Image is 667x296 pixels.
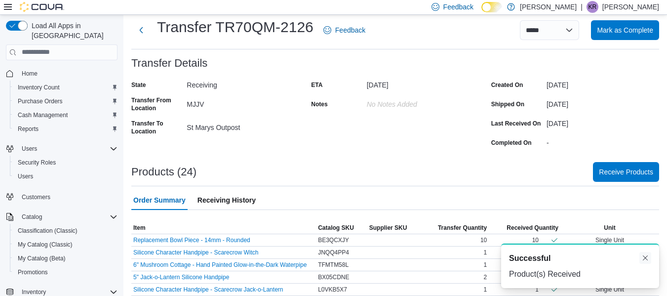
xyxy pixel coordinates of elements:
button: 6" Mushroom Cottage - Hand Painted Glow-in-the-Dark Waterpipe [133,261,307,268]
button: Customers [2,189,121,204]
span: Received Quantity [507,224,558,232]
div: [DATE] [547,77,659,89]
label: Transfer From Location [131,96,183,112]
div: MJJV [187,96,299,108]
button: Receive Products [593,162,659,182]
label: Notes [311,100,327,108]
span: JNQQ4PP4 [318,249,349,256]
div: No Notes added [367,96,479,108]
button: Supplier SKU [367,222,421,234]
span: Customers [18,190,118,203]
span: Transfer Quantity [438,224,487,232]
button: Received Quantity [489,222,560,234]
p: [PERSON_NAME] [602,1,659,13]
span: KR [589,1,597,13]
a: Reports [14,123,42,135]
button: Security Roles [10,156,121,169]
button: My Catalog (Classic) [10,238,121,252]
span: Catalog SKU [318,224,354,232]
div: Single Unit [560,234,659,246]
a: Purchase Orders [14,95,67,107]
span: Inventory Count [18,84,60,91]
span: Successful [509,253,550,264]
button: Cash Management [10,108,121,122]
a: Customers [18,191,54,203]
div: [DATE] [547,116,659,127]
span: Feedback [443,2,473,12]
label: Created On [491,81,523,89]
span: L0VKB5X7 [318,286,347,294]
span: Classification (Classic) [14,225,118,237]
button: Classification (Classic) [10,224,121,238]
a: My Catalog (Beta) [14,253,70,264]
a: Users [14,170,37,182]
button: Users [18,143,41,155]
div: St Marys Outpost [187,120,299,131]
button: Item [131,222,316,234]
span: Receiving History [197,190,256,210]
span: My Catalog (Classic) [18,241,73,249]
button: Silicone Character Handpipe - Scarecrow Jack-o-Lantern [133,286,283,293]
button: Catalog [2,210,121,224]
button: Inventory Count [10,81,121,94]
a: Feedback [319,20,369,40]
span: My Catalog (Beta) [14,253,118,264]
a: My Catalog (Classic) [14,239,77,251]
span: Order Summary [133,190,186,210]
button: My Catalog (Beta) [10,252,121,265]
span: Security Roles [14,157,118,169]
span: Customers [22,193,50,201]
button: Reports [10,122,121,136]
span: Promotions [14,266,118,278]
a: Inventory Count [14,82,64,93]
label: ETA [311,81,322,89]
img: Cova [20,2,64,12]
button: Home [2,66,121,81]
div: - [547,135,659,147]
span: Promotions [18,268,48,276]
p: | [581,1,583,13]
button: Users [10,169,121,183]
span: My Catalog (Beta) [18,254,66,262]
button: Dismiss toast [639,252,651,264]
a: Cash Management [14,109,72,121]
span: Security Roles [18,159,56,167]
span: Inventory Count [14,82,118,93]
button: Users [2,142,121,156]
div: Receiving [187,77,299,89]
button: Silicone Character Handpipe - Scarecrow Witch [133,249,258,256]
button: Transfer Quantity [421,222,489,234]
span: Inventory [22,288,46,296]
a: Promotions [14,266,52,278]
label: Shipped On [491,100,524,108]
label: Transfer To Location [131,120,183,135]
label: Last Received On [491,120,541,127]
label: Completed On [491,139,532,147]
button: Next [131,20,151,40]
input: Dark Mode [481,2,502,12]
button: Unit [560,222,659,234]
p: [PERSON_NAME] [520,1,577,13]
button: Catalog [18,211,46,223]
h3: Transfer Details [131,57,207,69]
div: Notification [509,253,651,264]
button: Purchase Orders [10,94,121,108]
span: Feedback [335,25,365,35]
div: Kevin Russell [587,1,598,13]
a: Home [18,68,41,80]
span: Receive Products [599,167,653,177]
span: Users [14,170,118,182]
span: Purchase Orders [18,97,63,105]
button: Promotions [10,265,121,279]
span: Catalog [18,211,118,223]
button: 5" Jack-o-Lantern Silicone Handpipe [133,274,229,281]
span: Reports [14,123,118,135]
span: Supplier SKU [369,224,407,232]
span: Item [133,224,146,232]
h1: Transfer TR70QM-2126 [157,17,314,37]
h3: Products (24) [131,166,196,178]
span: TFMTM58L [318,261,349,269]
span: BE3QCXJY [318,236,349,244]
span: Unit [604,224,615,232]
span: Users [22,145,37,153]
